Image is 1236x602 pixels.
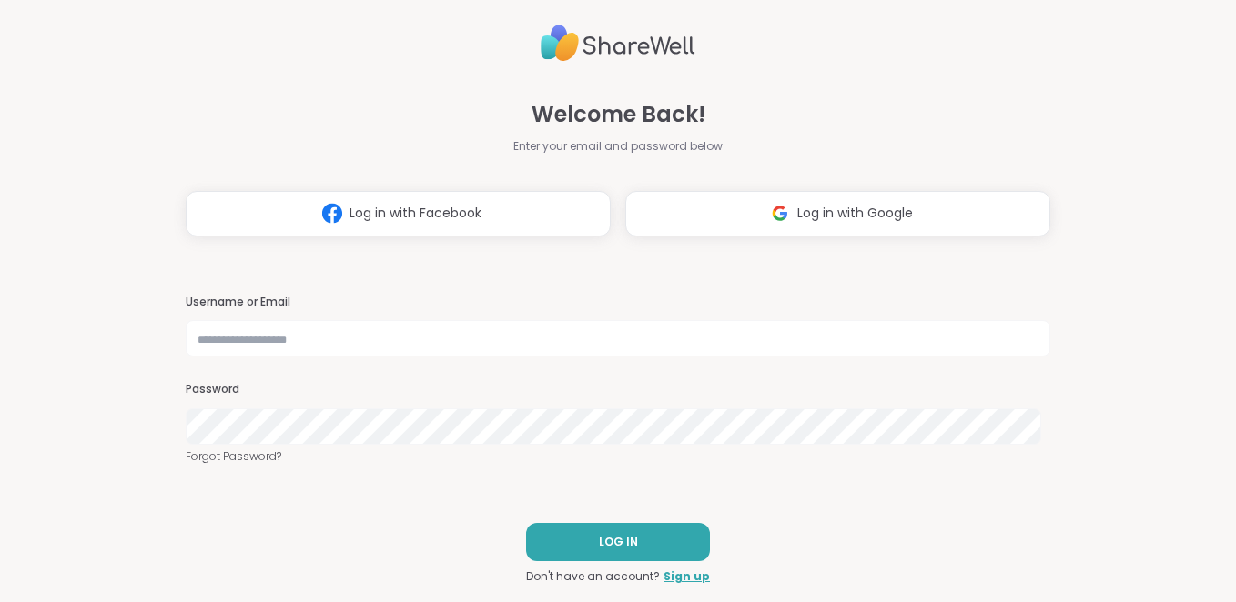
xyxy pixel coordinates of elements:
[625,191,1050,236] button: Log in with Google
[186,191,611,236] button: Log in with Facebook
[186,382,1051,397] h3: Password
[599,534,638,550] span: LOG IN
[541,17,695,69] img: ShareWell Logo
[513,138,723,155] span: Enter your email and password below
[526,568,660,585] span: Don't have an account?
[664,568,710,585] a: Sign up
[532,98,705,131] span: Welcome Back!
[186,295,1051,310] h3: Username or Email
[797,204,913,223] span: Log in with Google
[526,523,710,561] button: LOG IN
[186,448,1051,465] a: Forgot Password?
[315,196,350,230] img: ShareWell Logomark
[350,204,481,223] span: Log in with Facebook
[763,196,797,230] img: ShareWell Logomark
